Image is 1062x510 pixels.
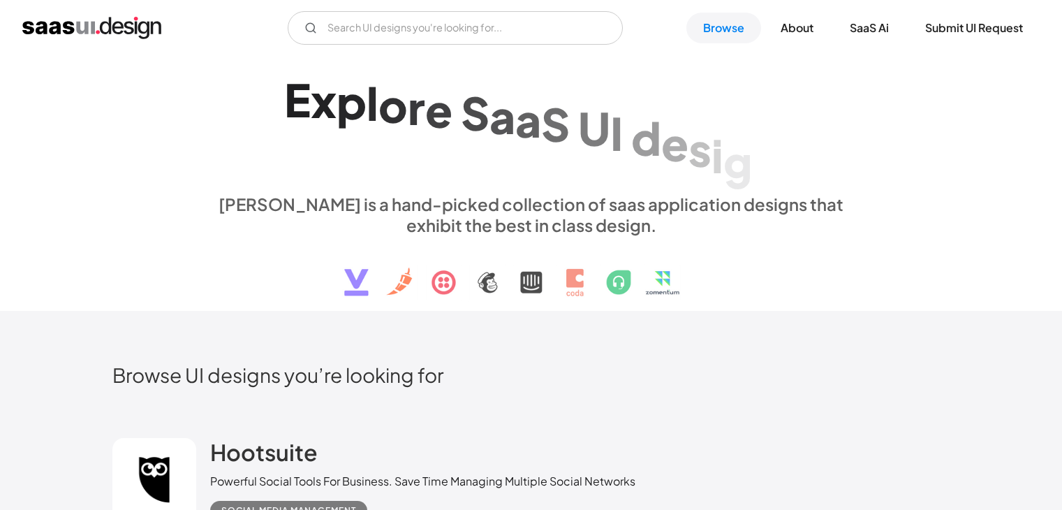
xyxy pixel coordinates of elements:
div: g [723,135,752,189]
div: S [541,97,570,151]
div: l [367,76,378,130]
a: SaaS Ai [833,13,906,43]
a: Browse [686,13,761,43]
div: e [425,83,452,137]
div: p [337,75,367,129]
div: U [578,101,610,155]
div: E [284,73,311,126]
div: s [688,122,711,176]
div: o [378,78,408,132]
div: d [631,111,661,165]
img: text, icon, saas logo [320,235,743,308]
input: Search UI designs you're looking for... [288,11,623,45]
div: x [311,73,337,127]
div: Powerful Social Tools For Business. Save Time Managing Multiple Social Networks [210,473,635,490]
div: a [489,89,515,143]
div: a [515,93,541,147]
div: S [461,86,489,140]
div: r [408,80,425,134]
a: Hootsuite [210,438,318,473]
a: About [764,13,830,43]
a: home [22,17,161,39]
div: e [661,117,688,170]
a: Submit UI Request [908,13,1040,43]
h2: Hootsuite [210,438,318,466]
div: I [610,106,623,160]
h2: Browse UI designs you’re looking for [112,363,950,387]
div: n [752,142,779,196]
div: [PERSON_NAME] is a hand-picked collection of saas application designs that exhibit the best in cl... [210,194,853,235]
form: Email Form [288,11,623,45]
h1: Explore SaaS UI design patterns & interactions. [210,72,853,180]
div: i [711,129,723,182]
